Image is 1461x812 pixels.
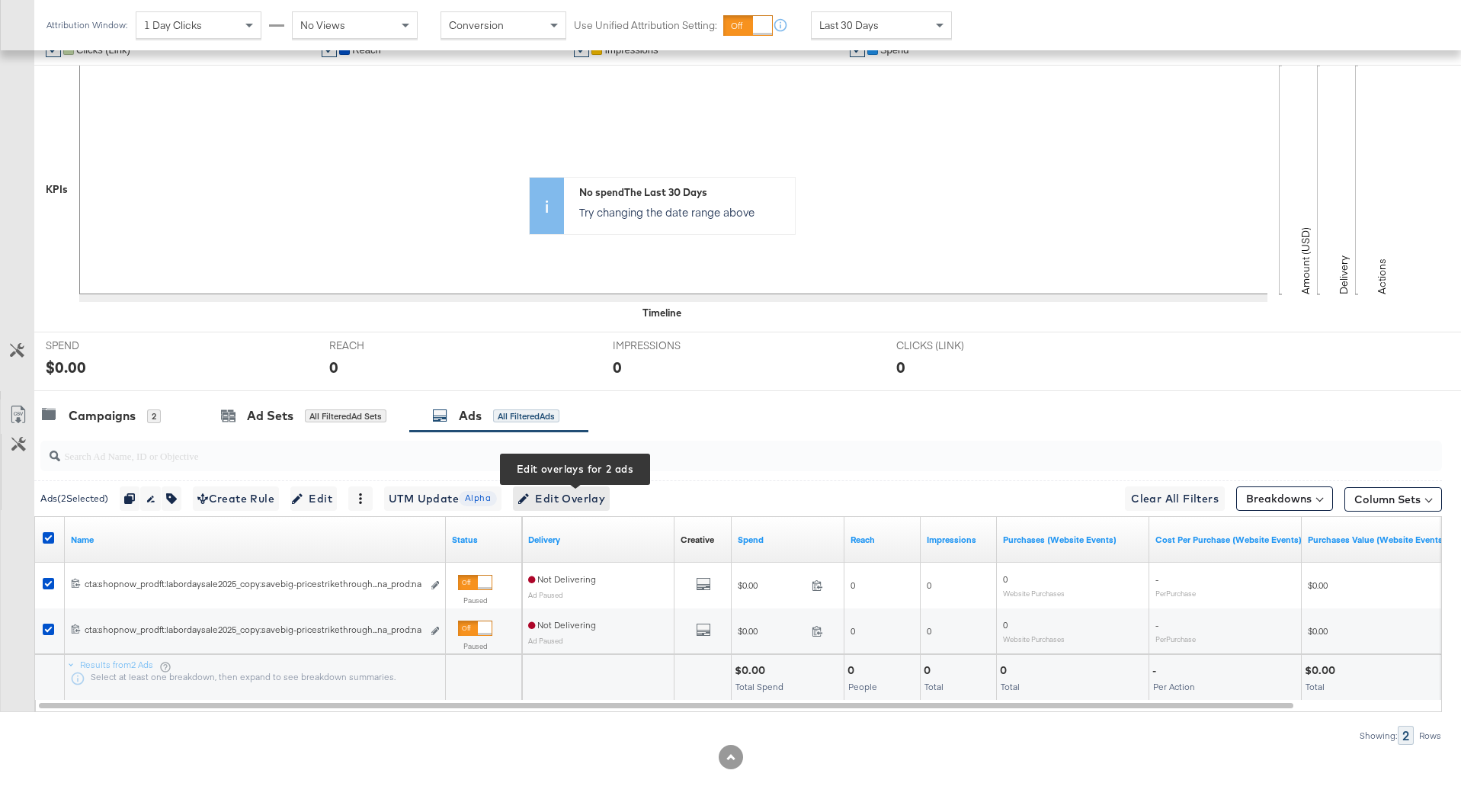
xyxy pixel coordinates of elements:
[295,489,332,509] span: Edit
[579,204,787,220] p: Try changing the date range above
[735,663,770,678] div: $0.00
[1153,681,1195,692] span: Per Action
[1155,619,1158,631] span: -
[290,486,337,511] button: Edit
[300,18,345,32] span: No Views
[458,641,492,651] label: Paused
[1152,663,1161,678] div: -
[69,407,136,425] div: Campaigns
[574,18,717,33] label: Use Unified Attribution Setting:
[46,20,128,30] div: Attribution Window:
[1236,486,1333,511] button: Breakdowns
[85,578,422,590] div: cta:shopnow_prodft:labordaysale2025_copy:savebig-pricestrikethrough...na_prod:na
[384,486,501,511] button: UTM UpdateAlpha
[1308,579,1328,591] span: $0.00
[528,534,668,546] a: Reflects the ability of your Ad to achieve delivery.
[71,534,440,546] a: Ad Name.
[305,409,386,423] div: All Filtered Ad Sets
[927,625,931,637] span: 0
[85,624,422,636] div: cta:shopnow_prodft:labordaysale2025_copy:savebig-pricestrikethrough...na_prod:na
[847,663,859,678] div: 0
[1155,534,1302,546] a: The average cost for each purchase tracked by your Custom Audience pixel on your website after pe...
[613,339,727,353] span: IMPRESSIONS
[40,492,108,505] div: Ads ( 2 Selected)
[579,185,787,200] div: No spend The Last 30 Days
[924,663,935,678] div: 0
[1306,681,1325,692] span: Total
[1359,730,1398,741] div: Showing:
[1003,534,1143,546] a: The number of times a purchase was made tracked by your Custom Audience pixel on your website aft...
[1308,625,1328,637] span: $0.00
[1398,726,1414,745] div: 2
[528,619,596,631] span: Not Delivering
[851,534,915,546] a: The number of people your ad was served to.
[458,595,492,605] label: Paused
[738,534,838,546] a: The total amount spent to date.
[896,339,1011,353] span: CLICKS (LINK)
[1003,634,1065,644] sub: Website Purchases
[452,534,516,546] a: Shows the current state of your Ad.
[819,18,879,32] span: Last 30 Days
[46,339,160,353] span: SPEND
[1305,663,1340,678] div: $0.00
[927,534,991,546] a: The number of times your ad was served. On mobile apps an ad is counted as served the first time ...
[1003,619,1008,631] span: 0
[193,486,279,511] button: Create Rule
[329,339,444,353] span: REACH
[896,356,905,378] div: 0
[1003,573,1008,585] span: 0
[1155,589,1196,598] sub: Per Purchase
[528,573,596,585] span: Not Delivering
[46,356,86,378] div: $0.00
[1418,730,1442,741] div: Rows
[681,534,714,546] a: Shows the creative associated with your ad.
[1003,589,1065,598] sub: Website Purchases
[1001,681,1020,692] span: Total
[613,356,622,378] div: 0
[197,489,274,509] span: Create Rule
[848,681,877,692] span: People
[1308,534,1448,546] a: The total value of the purchase actions tracked by your Custom Audience pixel on your website aft...
[60,435,1313,464] input: Search Ad Name, ID or Objective
[924,681,944,692] span: Total
[927,579,931,591] span: 0
[735,681,783,692] span: Total Spend
[851,625,855,637] span: 0
[459,407,482,425] div: Ads
[144,18,202,32] span: 1 Day Clicks
[1344,487,1442,512] button: Column Sets
[459,491,497,505] span: Alpha
[147,409,161,423] div: 2
[513,486,610,511] button: Edit OverlayEdit overlays for 2 ads
[329,356,338,378] div: 0
[493,409,559,423] div: All Filtered Ads
[681,534,714,546] div: Creative
[1131,489,1219,509] span: Clear All Filters
[1000,663,1011,678] div: 0
[738,579,806,591] span: $0.00
[528,636,563,645] sub: Ad Paused
[389,489,497,509] span: UTM Update
[738,625,806,637] span: $0.00
[1125,486,1225,511] button: Clear All Filters
[517,489,605,509] span: Edit Overlay
[449,18,504,32] span: Conversion
[1155,634,1196,644] sub: Per Purchase
[528,590,563,599] sub: Ad Paused
[851,579,855,591] span: 0
[1155,573,1158,585] span: -
[247,407,293,425] div: Ad Sets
